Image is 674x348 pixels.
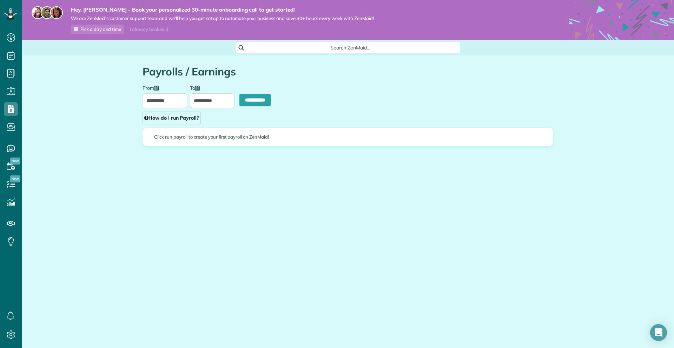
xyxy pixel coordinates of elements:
[143,66,553,78] h1: Payrolls / Earnings
[650,324,667,341] div: Open Intercom Messenger
[143,128,553,146] div: Click run payroll to create your first payroll on ZenMaid!
[143,112,201,124] a: How do I run Payroll?
[10,175,20,182] span: New
[50,6,63,19] img: michelle-19f622bdf1676172e81f8f8fba1fb50e276960ebfe0243fe18214015130c80e4.jpg
[190,85,203,91] label: To
[71,15,374,21] span: We are ZenMaid’s customer support team and we’ll help you get set up to automate your business an...
[71,6,374,13] strong: Hey, [PERSON_NAME] - Book your personalized 30-minute onboarding call to get started!
[143,85,162,91] label: From
[71,25,124,34] a: Pick a day and time
[32,6,44,19] img: maria-72a9807cf96188c08ef61303f053569d2e2a8a1cde33d635c8a3ac13582a053d.jpg
[80,26,121,32] span: Pick a day and time
[41,6,53,19] img: jorge-587dff0eeaa6aab1f244e6dc62b8924c3b6ad411094392a53c71c6c4a576187d.jpg
[10,158,20,165] span: New
[126,25,172,34] div: I already booked it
